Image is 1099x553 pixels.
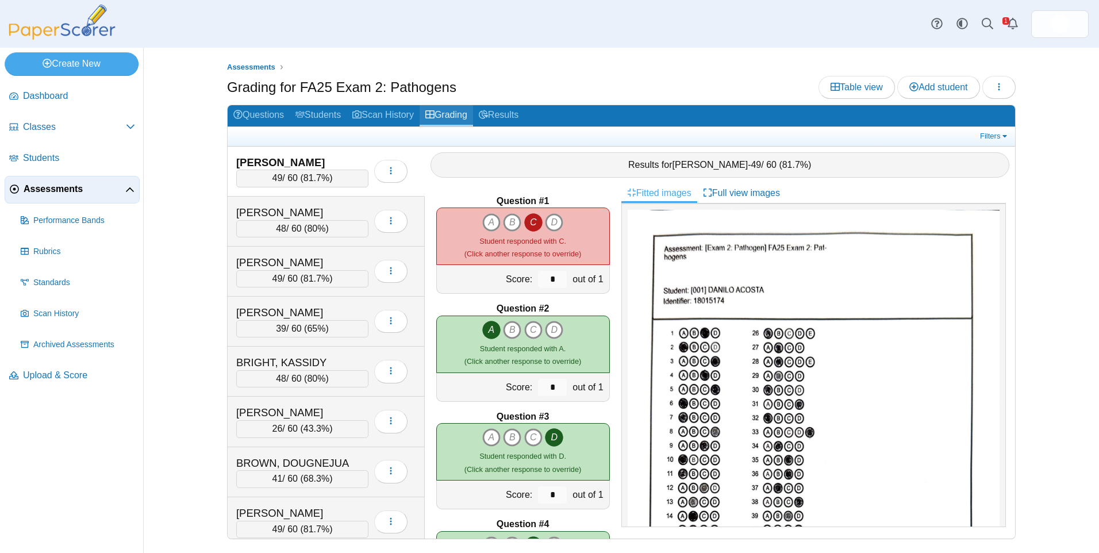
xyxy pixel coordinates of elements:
[236,470,368,487] div: / 60 ( )
[224,60,278,75] a: Assessments
[570,373,609,401] div: out of 1
[503,321,521,339] i: B
[23,90,135,102] span: Dashboard
[23,152,135,164] span: Students
[236,205,351,220] div: [PERSON_NAME]
[236,270,368,287] div: / 60 ( )
[497,410,549,423] b: Question #3
[464,344,581,366] small: (Click another response to override)
[347,105,420,126] a: Scan History
[272,524,283,534] span: 49
[16,207,140,235] a: Performance Bands
[673,160,748,170] span: [PERSON_NAME]
[5,5,120,40] img: PaperScorer
[431,152,1010,178] div: Results for - / 60 ( )
[819,76,895,99] a: Table view
[437,481,536,509] div: Score:
[479,452,566,460] span: Student responded with D.
[33,246,135,258] span: Rubrics
[545,428,563,447] i: D
[236,370,368,387] div: / 60 ( )
[5,145,140,172] a: Students
[272,424,283,433] span: 26
[437,265,536,293] div: Score:
[524,428,543,447] i: C
[570,265,609,293] div: out of 1
[290,105,347,126] a: Students
[33,277,135,289] span: Standards
[697,183,786,203] a: Full view images
[5,32,120,41] a: PaperScorer
[621,183,697,203] a: Fitted images
[236,506,351,521] div: [PERSON_NAME]
[482,321,501,339] i: A
[228,105,290,126] a: Questions
[1051,15,1069,33] span: Micah Willis
[5,83,140,110] a: Dashboard
[236,155,351,170] div: [PERSON_NAME]
[570,481,609,509] div: out of 1
[5,176,140,203] a: Assessments
[272,173,283,183] span: 49
[236,420,368,437] div: / 60 ( )
[782,160,808,170] span: 81.7%
[236,220,368,237] div: / 60 ( )
[227,78,456,97] h1: Grading for FA25 Exam 2: Pathogens
[1031,10,1089,38] a: ps.hreErqNOxSkiDGg1
[503,213,521,232] i: B
[236,255,351,270] div: [PERSON_NAME]
[1000,11,1025,37] a: Alerts
[307,224,325,233] span: 80%
[23,369,135,382] span: Upload & Score
[236,170,368,187] div: / 60 ( )
[497,302,549,315] b: Question #2
[5,362,140,390] a: Upload & Score
[236,521,368,538] div: / 60 ( )
[16,331,140,359] a: Archived Assessments
[236,320,368,337] div: / 60 ( )
[897,76,979,99] a: Add student
[23,121,126,133] span: Classes
[503,428,521,447] i: B
[16,269,140,297] a: Standards
[227,63,275,71] span: Assessments
[276,324,286,333] span: 39
[524,321,543,339] i: C
[751,160,761,170] span: 49
[16,300,140,328] a: Scan History
[482,428,501,447] i: A
[437,373,536,401] div: Score:
[909,82,967,92] span: Add student
[16,238,140,266] a: Rubrics
[473,105,524,126] a: Results
[303,524,329,534] span: 81.7%
[303,474,329,483] span: 68.3%
[303,424,329,433] span: 43.3%
[236,456,351,471] div: BROWN, DOUGNEJUA
[236,405,351,420] div: [PERSON_NAME]
[977,130,1012,142] a: Filters
[307,374,325,383] span: 80%
[276,374,286,383] span: 48
[303,173,329,183] span: 81.7%
[236,355,351,370] div: BRIGHT, KASSIDY
[524,213,543,232] i: C
[276,224,286,233] span: 48
[33,308,135,320] span: Scan History
[24,183,125,195] span: Assessments
[33,215,135,226] span: Performance Bands
[497,195,549,208] b: Question #1
[497,518,549,531] b: Question #4
[1051,15,1069,33] img: ps.hreErqNOxSkiDGg1
[420,105,473,126] a: Grading
[303,274,329,283] span: 81.7%
[272,474,283,483] span: 41
[464,237,581,258] small: (Click another response to override)
[831,82,883,92] span: Table view
[307,324,325,333] span: 65%
[33,339,135,351] span: Archived Assessments
[480,344,566,353] span: Student responded with A.
[272,274,283,283] span: 49
[545,213,563,232] i: D
[236,305,351,320] div: [PERSON_NAME]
